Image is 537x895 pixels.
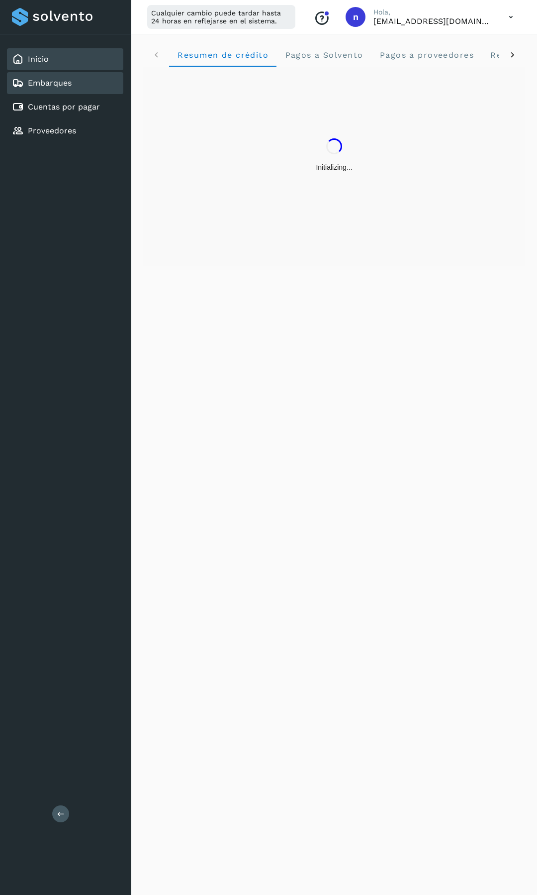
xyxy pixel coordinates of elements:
[373,16,493,26] p: niagara+prod@solvento.mx
[28,126,76,135] a: Proveedores
[28,54,49,64] a: Inicio
[28,102,100,112] a: Cuentas por pagar
[177,50,268,60] span: Resumen de crédito
[7,72,123,94] div: Embarques
[7,120,123,142] div: Proveedores
[28,78,72,88] a: Embarques
[373,8,493,16] p: Hola,
[7,48,123,70] div: Inicio
[7,96,123,118] div: Cuentas por pagar
[147,5,295,29] div: Cualquier cambio puede tardar hasta 24 horas en reflejarse en el sistema.
[379,50,474,60] span: Pagos a proveedores
[284,50,363,60] span: Pagos a Solvento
